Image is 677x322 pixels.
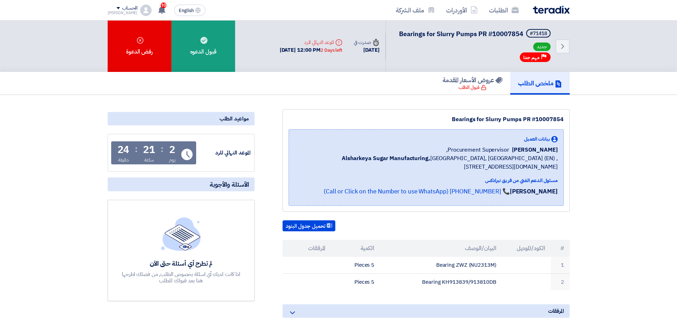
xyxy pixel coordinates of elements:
span: Bearings for Slurry Pumps PR #10007854 [399,29,523,39]
span: مهم جدا [523,54,540,61]
div: 24 [118,145,130,155]
h5: عروض الأسعار المقدمة [443,76,502,84]
h5: Bearings for Slurry Pumps PR #10007854 [399,29,552,39]
span: بيانات العميل [524,135,550,143]
a: ملخص الطلب [510,72,570,95]
th: الكود/الموديل [502,240,551,257]
th: البيان/الوصف [380,240,502,257]
div: الموعد النهائي للرد [198,149,251,157]
span: المرفقات [548,307,564,315]
span: الأسئلة والأجوبة [210,180,249,188]
div: قبول الطلب [459,84,487,91]
div: : [135,143,137,156]
span: جديد [533,43,551,51]
div: لم تطرح أي أسئلة حتى الآن [121,259,241,267]
td: 5 Pieces [331,273,380,290]
div: دقيقة [118,156,129,164]
div: يوم [169,156,176,164]
button: تحميل جدول البنود [283,220,335,232]
td: 1 [551,257,570,273]
div: [DATE] 12:00 PM [280,46,342,54]
td: 2 [551,273,570,290]
a: ملف الشركة [390,2,440,18]
td: 5 Pieces [331,257,380,273]
img: empty_state_list.svg [161,217,201,250]
div: صدرت في [354,39,379,46]
th: # [551,240,570,257]
img: Teradix logo [533,6,570,14]
th: الكمية [331,240,380,257]
div: 2 Days left [320,47,342,54]
a: 📞 [PHONE_NUMBER] (Call or Click on the Number to use WhatsApp) [324,187,510,196]
td: Bearing KH913839/913810DB [380,273,502,290]
span: [PERSON_NAME] [512,146,558,154]
div: 21 [143,145,155,155]
div: قبول الدعوه [171,21,235,72]
span: 10 [161,2,166,8]
th: المرفقات [283,240,331,257]
div: مواعيد الطلب [108,112,255,125]
div: [PERSON_NAME] [108,11,138,15]
div: 2 [169,145,175,155]
span: English [179,8,194,13]
h5: ملخص الطلب [518,79,562,87]
div: Bearings for Slurry Pumps PR #10007854 [289,115,564,124]
div: الموعد النهائي للرد [280,39,342,46]
img: profile_test.png [140,5,152,16]
div: الحساب [122,5,137,11]
b: Alsharkeya Sugar Manufacturing, [342,154,430,163]
button: English [174,5,205,16]
div: [DATE] [354,46,379,54]
a: الأوردرات [440,2,483,18]
span: Procurement Supervisor, [446,146,509,154]
span: [GEOGRAPHIC_DATA], [GEOGRAPHIC_DATA] (EN) ,[STREET_ADDRESS][DOMAIN_NAME] [295,154,558,171]
a: الطلبات [483,2,524,18]
strong: [PERSON_NAME] [510,187,558,196]
div: #71418 [530,31,547,36]
div: مسئول الدعم الفني من فريق تيرادكس [295,177,558,184]
td: Bearing ZWZ (NU2313M) [380,257,502,273]
div: اذا كانت لديك أي اسئلة بخصوص الطلب, من فضلك اطرحها هنا بعد قبولك للطلب [121,271,241,284]
div: رفض الدعوة [108,21,171,72]
div: : [161,143,163,156]
a: عروض الأسعار المقدمة قبول الطلب [435,72,510,95]
div: ساعة [144,156,154,164]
